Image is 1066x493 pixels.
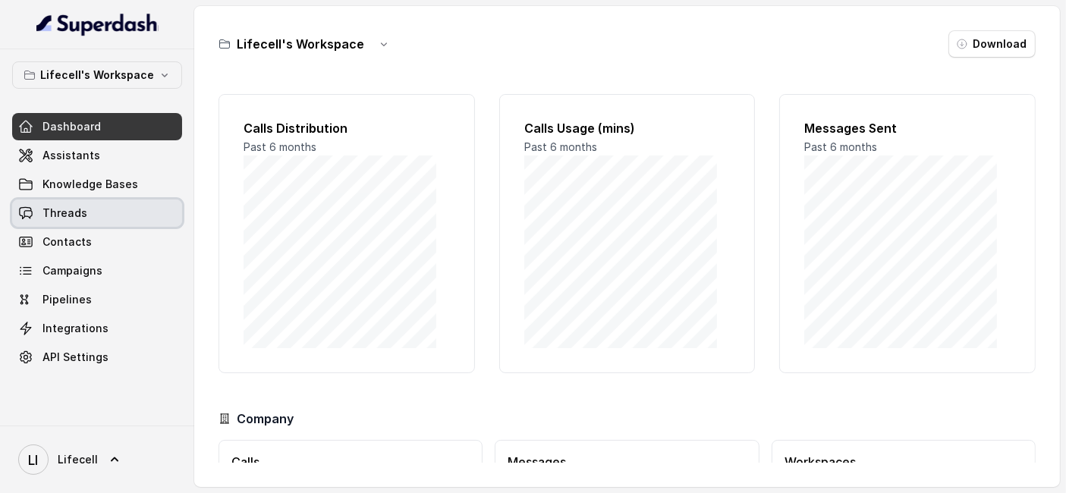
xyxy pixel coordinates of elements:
text: LI [29,452,39,468]
h3: Company [237,410,294,428]
span: Pipelines [42,292,92,307]
a: Dashboard [12,113,182,140]
a: API Settings [12,344,182,371]
h2: Calls Distribution [244,119,450,137]
a: Integrations [12,315,182,342]
a: Campaigns [12,257,182,284]
span: Contacts [42,234,92,250]
a: Lifecell [12,438,182,481]
a: Threads [12,199,182,227]
span: Past 6 months [524,140,597,153]
span: Threads [42,206,87,221]
h3: Lifecell's Workspace [237,35,364,53]
p: Lifecell's Workspace [40,66,154,84]
span: Past 6 months [244,140,316,153]
span: Knowledge Bases [42,177,138,192]
a: Contacts [12,228,182,256]
span: Assistants [42,148,100,163]
a: Assistants [12,142,182,169]
span: Integrations [42,321,108,336]
span: Campaigns [42,263,102,278]
span: Lifecell [58,452,98,467]
h3: Messages [508,453,746,471]
span: API Settings [42,350,108,365]
a: Pipelines [12,286,182,313]
h2: Calls Usage (mins) [524,119,731,137]
img: light.svg [36,12,159,36]
span: Past 6 months [804,140,877,153]
h3: Calls [231,453,470,471]
button: Download [948,30,1036,58]
h2: Messages Sent [804,119,1011,137]
a: Knowledge Bases [12,171,182,198]
button: Lifecell's Workspace [12,61,182,89]
span: Dashboard [42,119,101,134]
h3: Workspaces [785,453,1023,471]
